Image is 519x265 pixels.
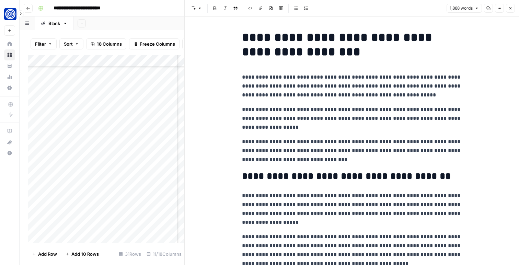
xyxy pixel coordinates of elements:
[116,249,144,260] div: 31 Rows
[59,38,83,49] button: Sort
[38,251,57,257] span: Add Row
[4,38,15,49] a: Home
[447,4,482,13] button: 1,868 words
[4,126,15,137] a: AirOps Academy
[4,148,15,159] button: Help + Support
[4,82,15,93] a: Settings
[4,8,16,20] img: Fundwell Logo
[4,71,15,82] a: Usage
[31,38,57,49] button: Filter
[48,20,60,27] div: Blank
[140,41,175,47] span: Freeze Columns
[35,41,46,47] span: Filter
[129,38,180,49] button: Freeze Columns
[86,38,126,49] button: 18 Columns
[450,5,473,11] span: 1,868 words
[144,249,184,260] div: 11/18 Columns
[28,249,61,260] button: Add Row
[4,49,15,60] a: Browse
[4,137,15,148] button: What's new?
[64,41,73,47] span: Sort
[4,137,15,147] div: What's new?
[4,5,15,23] button: Workspace: Fundwell
[4,60,15,71] a: Your Data
[61,249,103,260] button: Add 10 Rows
[35,16,73,30] a: Blank
[71,251,99,257] span: Add 10 Rows
[97,41,122,47] span: 18 Columns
